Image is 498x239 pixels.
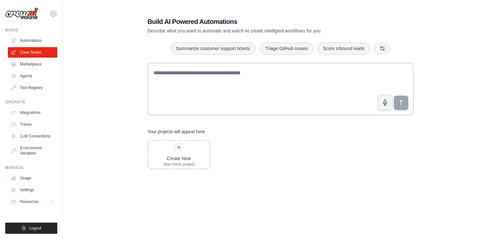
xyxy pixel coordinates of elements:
a: Tool Registry [8,83,57,93]
a: Environment Variables [8,143,57,158]
a: Marketplace [8,59,57,69]
div: Create New [163,155,194,162]
div: Manage [5,165,57,170]
span: Logout [29,226,41,231]
button: Click to speak your automation idea [378,95,393,110]
button: Resources [8,196,57,207]
button: Score inbound leads [317,42,370,55]
a: Crew Studio [8,47,57,58]
div: Start fresh project [163,162,194,167]
button: Get new suggestions [374,43,391,54]
h3: Your projects will appear here [148,128,205,135]
a: Usage [8,173,57,183]
a: Agents [8,71,57,81]
div: Operate [5,100,57,105]
span: Resources [20,199,39,204]
button: Logout [5,223,57,234]
button: Summarize customer support tickets [170,42,255,55]
img: Logo [5,8,38,20]
a: Integrations [8,107,57,118]
a: Settings [8,185,57,195]
button: Triage GitHub issues [260,42,313,55]
a: Automations [8,35,57,46]
a: Traces [8,119,57,130]
h1: Build AI Powered Automations [148,17,368,26]
div: Build [5,28,57,33]
a: LLM Connections [8,131,57,141]
p: Describe what you want to automate and watch AI create intelligent workflows for you [148,28,368,34]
